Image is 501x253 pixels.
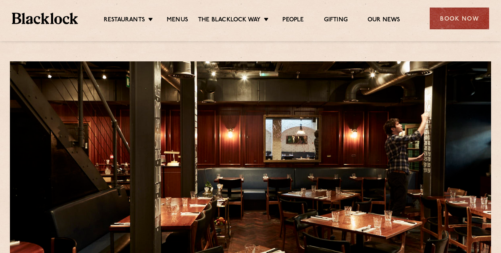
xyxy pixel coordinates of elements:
[104,16,145,25] a: Restaurants
[282,16,304,25] a: People
[324,16,348,25] a: Gifting
[430,8,489,29] div: Book Now
[12,13,78,24] img: BL_Textured_Logo-footer-cropped.svg
[368,16,400,25] a: Our News
[167,16,188,25] a: Menus
[198,16,261,25] a: The Blacklock Way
